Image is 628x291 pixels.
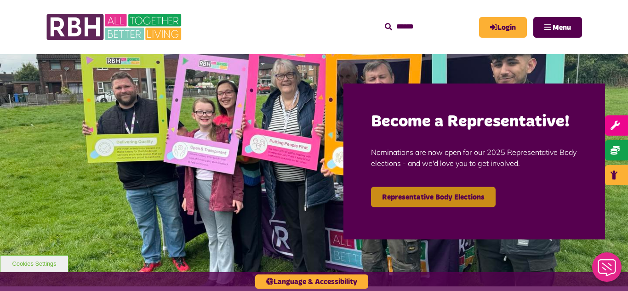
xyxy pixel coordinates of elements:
[371,111,577,132] h2: Become a Representative!
[371,187,496,207] a: Representative Body Elections
[255,274,368,289] button: Language & Accessibility
[553,24,571,31] span: Menu
[385,17,470,37] input: Search
[46,9,184,45] img: RBH
[533,17,582,38] button: Navigation
[371,132,577,182] p: Nominations are now open for our 2025 Representative Body elections - and we'd love you to get in...
[587,250,628,291] iframe: Netcall Web Assistant for live chat
[479,17,527,38] a: MyRBH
